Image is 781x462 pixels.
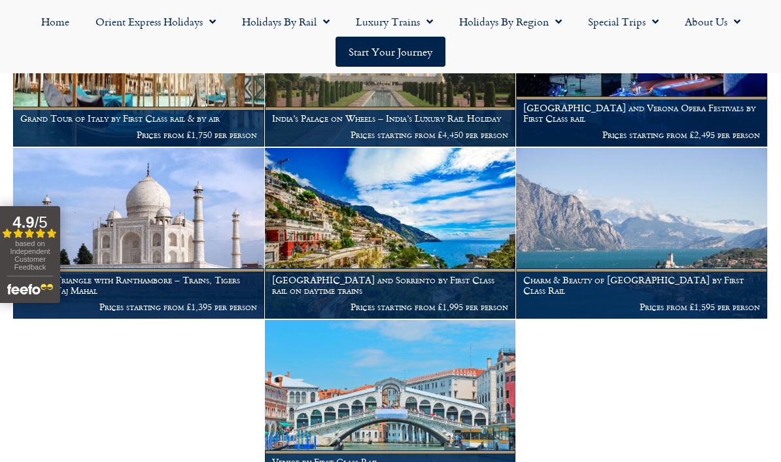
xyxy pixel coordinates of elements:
p: Prices from £1,750 per person [20,130,257,140]
h1: India’s Palace on Wheels – India’s Luxury Rail Holiday [272,113,509,124]
a: Special Trips [575,7,672,37]
p: Prices starting from £2,495 per person [523,130,760,140]
a: Charm & Beauty of [GEOGRAPHIC_DATA] by First Class Rail Prices from £1,595 per person [516,148,768,319]
h1: Grand Tour of Italy by First Class rail & by air [20,113,257,124]
a: Start your Journey [336,37,445,67]
a: [GEOGRAPHIC_DATA] and Sorrento by First Class rail on daytime trains Prices starting from £1,995 ... [265,148,517,319]
a: Luxury Trains [343,7,446,37]
a: Orient Express Holidays [82,7,229,37]
a: About Us [672,7,754,37]
h1: Golden Triangle with Ranthambore – Trains, Tigers and the Taj Mahal [20,275,257,296]
p: Prices from £1,595 per person [523,302,760,312]
h1: [GEOGRAPHIC_DATA] and Sorrento by First Class rail on daytime trains [272,275,509,296]
p: Prices starting from £1,995 per person [272,302,509,312]
a: Golden Triangle with Ranthambore – Trains, Tigers and the Taj Mahal Prices starting from £1,395 p... [13,148,265,319]
h1: [GEOGRAPHIC_DATA] and Verona Opera Festivals by First Class rail [523,103,760,124]
h1: Charm & Beauty of [GEOGRAPHIC_DATA] by First Class Rail [523,275,760,296]
nav: Menu [7,7,774,67]
a: Holidays by Rail [229,7,343,37]
a: Holidays by Region [446,7,575,37]
p: Prices starting from £4,450 per person [272,130,509,140]
p: Prices starting from £1,395 per person [20,302,257,312]
a: Home [28,7,82,37]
